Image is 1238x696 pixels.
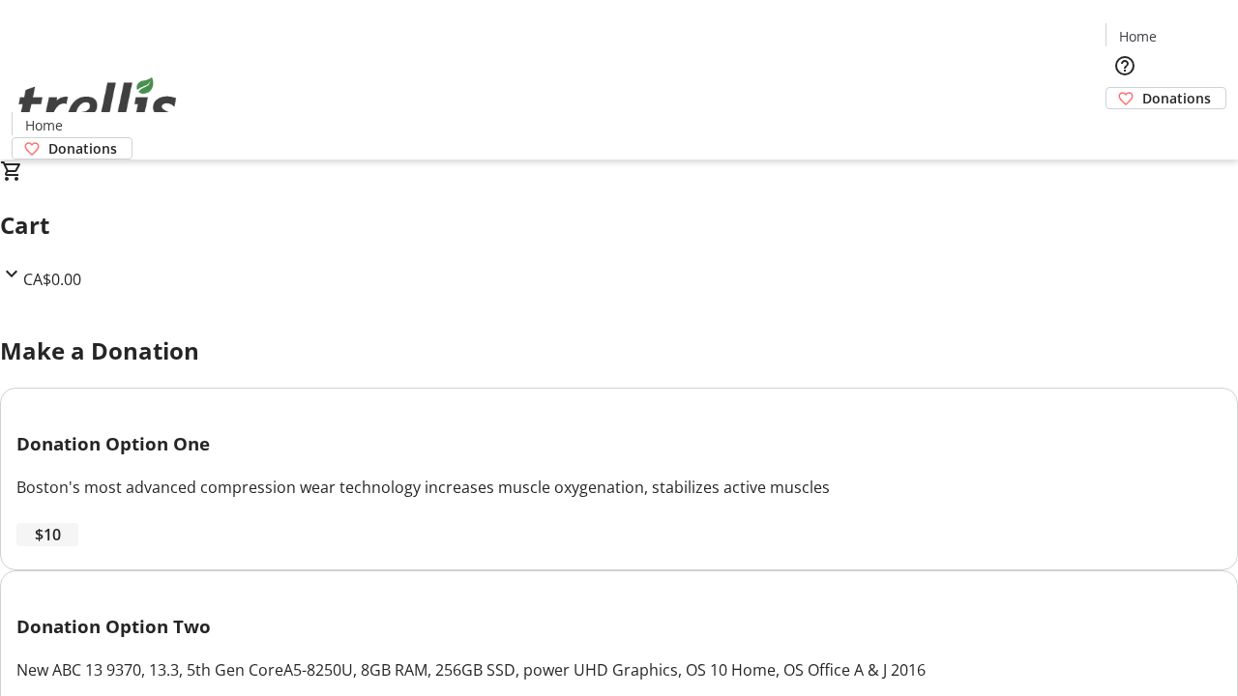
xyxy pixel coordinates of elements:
a: Home [1106,26,1168,46]
div: New ABC 13 9370, 13.3, 5th Gen CoreA5-8250U, 8GB RAM, 256GB SSD, power UHD Graphics, OS 10 Home, ... [16,658,1222,681]
span: Donations [48,138,117,159]
a: Donations [12,137,133,159]
button: $10 [16,523,78,546]
a: Donations [1105,87,1226,109]
h3: Donation Option Two [16,613,1222,640]
button: Cart [1105,109,1144,148]
span: CA$0.00 [23,269,81,290]
img: Orient E2E Organization EVafVybPio's Logo [12,56,184,153]
button: Help [1105,46,1144,85]
span: $10 [35,523,61,546]
a: Home [13,115,74,135]
div: Boston's most advanced compression wear technology increases muscle oxygenation, stabilizes activ... [16,476,1222,499]
span: Home [25,115,63,135]
h3: Donation Option One [16,430,1222,457]
span: Home [1119,26,1157,46]
span: Donations [1142,88,1211,108]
